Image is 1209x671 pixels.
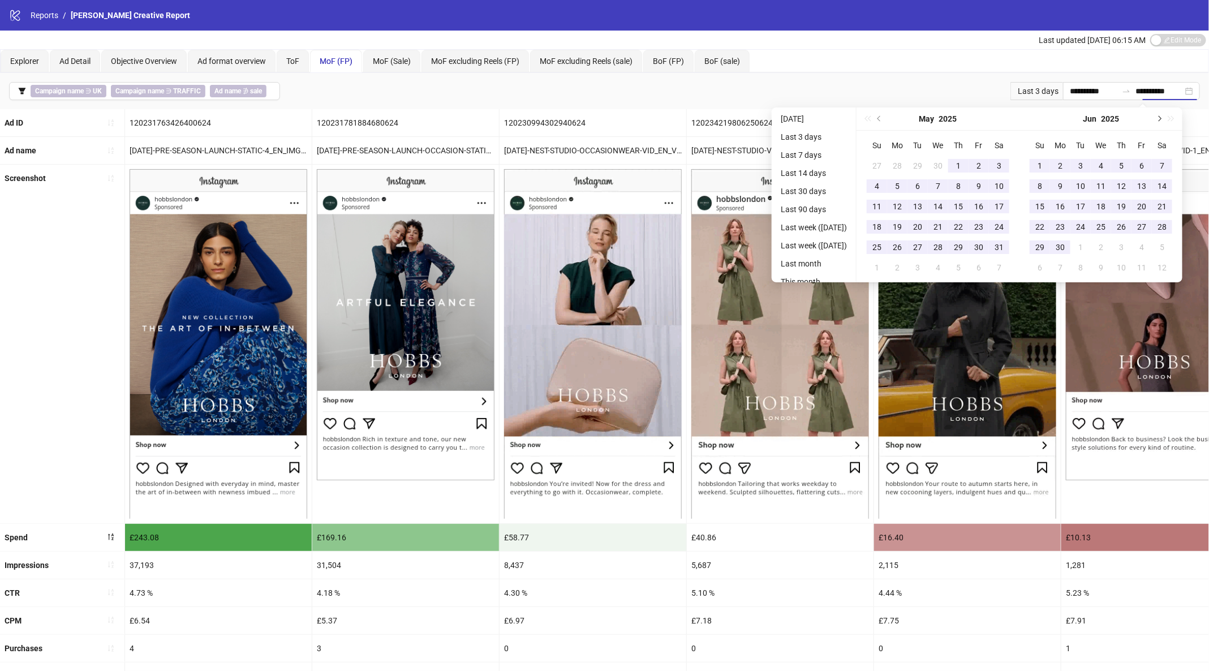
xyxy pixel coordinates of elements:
div: 6 [1033,261,1047,274]
th: Fr [1131,135,1152,156]
div: 0 [687,635,874,662]
td: 2025-06-04 [1091,156,1111,176]
div: 28 [890,159,904,173]
td: 2025-05-22 [948,217,969,237]
div: 25 [870,240,884,254]
b: Purchases [5,644,42,653]
b: Spend [5,533,28,542]
td: 2025-06-30 [1050,237,1070,257]
td: 2025-06-22 [1030,217,1050,237]
td: 2025-05-09 [969,176,989,196]
img: Screenshot 120231763426400624 [130,169,307,518]
td: 2025-05-15 [948,196,969,217]
button: Previous month (PageUp) [874,107,886,130]
div: 7 [1053,261,1067,274]
td: 2025-06-27 [1131,217,1152,237]
span: BoF (sale) [704,57,740,66]
div: 30 [972,240,986,254]
th: Tu [1070,135,1091,156]
td: 2025-05-10 [989,176,1009,196]
b: Ad ID [5,118,23,127]
div: 31 [992,240,1006,254]
td: 2025-06-04 [928,257,948,278]
button: Choose a year [1101,107,1119,130]
div: 7 [931,179,945,193]
li: Last week ([DATE]) [776,221,851,234]
div: 8 [1033,179,1047,193]
div: 8,437 [500,552,686,579]
th: Tu [907,135,928,156]
td: 2025-05-27 [907,237,928,257]
span: sort-ascending [107,616,115,624]
div: 3 [911,261,924,274]
div: 14 [931,200,945,213]
div: £243.08 [125,524,312,551]
td: 2025-07-04 [1131,237,1152,257]
td: 2025-04-28 [887,156,907,176]
td: 2025-06-03 [1070,156,1091,176]
div: 4 [870,179,884,193]
div: 0 [874,635,1061,662]
a: Reports [28,9,61,21]
div: 5 [952,261,965,274]
th: We [928,135,948,156]
td: 2025-06-26 [1111,217,1131,237]
b: Ad name [214,87,241,95]
td: 2025-07-01 [1070,237,1091,257]
b: TRAFFIC [173,87,201,95]
div: 23 [972,220,986,234]
div: 8 [952,179,965,193]
div: 29 [911,159,924,173]
td: 2025-05-28 [928,237,948,257]
div: 19 [890,220,904,234]
div: 2 [1053,159,1067,173]
b: Campaign name [115,87,164,95]
td: 2025-05-30 [969,237,989,257]
span: sort-ascending [107,561,115,569]
div: 2,115 [874,552,1061,579]
div: 1 [1074,240,1087,254]
div: 22 [1033,220,1047,234]
td: 2025-06-06 [969,257,989,278]
td: 2025-05-26 [887,237,907,257]
div: 9 [1053,179,1067,193]
td: 2025-06-09 [1050,176,1070,196]
td: 2025-06-02 [887,257,907,278]
span: sort-ascending [107,644,115,652]
li: Last 3 days [776,130,851,144]
td: 2025-07-08 [1070,257,1091,278]
td: 2025-07-07 [1050,257,1070,278]
span: ∌ [210,85,266,97]
td: 2025-05-14 [928,196,948,217]
span: [PERSON_NAME] Creative Report [71,11,190,20]
td: 2025-07-05 [1152,237,1172,257]
div: £58.77 [500,524,686,551]
span: MoF (FP) [320,57,352,66]
div: 22 [952,220,965,234]
div: 2 [1094,240,1108,254]
span: MoF excluding Reels (sale) [540,57,633,66]
th: Th [948,135,969,156]
td: 2025-07-02 [1091,237,1111,257]
div: 10 [1115,261,1128,274]
td: 2025-05-19 [887,217,907,237]
td: 2025-06-19 [1111,196,1131,217]
div: 13 [1135,179,1148,193]
div: 17 [1074,200,1087,213]
th: Su [867,135,887,156]
span: BoF (FP) [653,57,684,66]
td: 2025-05-29 [948,237,969,257]
div: 4 [931,261,945,274]
div: £5.37 [312,607,499,634]
td: 2025-07-03 [1111,237,1131,257]
td: 2025-05-21 [928,217,948,237]
th: Sa [989,135,1009,156]
div: 27 [1135,220,1148,234]
span: filter [18,87,26,95]
li: Last 14 days [776,166,851,180]
td: 2025-06-07 [989,257,1009,278]
div: 24 [992,220,1006,234]
div: 1 [952,159,965,173]
li: Last month [776,257,851,270]
div: 14 [1155,179,1169,193]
